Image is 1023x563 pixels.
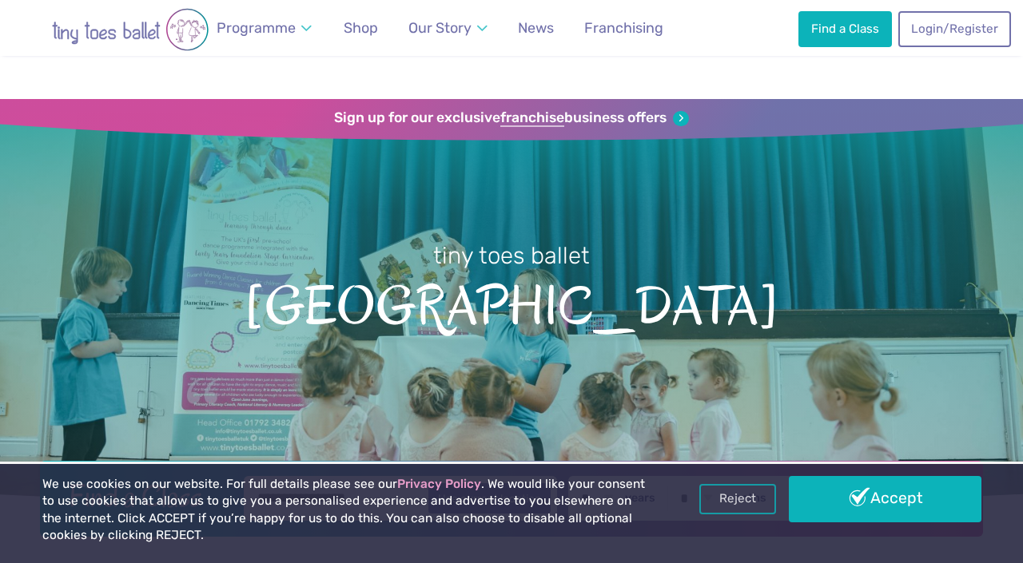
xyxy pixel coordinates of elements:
[334,109,688,127] a: Sign up for our exclusivefranchisebusiness offers
[209,10,320,46] a: Programme
[898,11,1010,46] a: Login/Register
[699,484,776,514] a: Reject
[511,10,561,46] a: News
[584,19,663,36] span: Franchising
[577,10,671,46] a: Franchising
[217,19,296,36] span: Programme
[18,8,242,51] img: tiny toes ballet
[42,476,653,545] p: We use cookies on our website. For full details please see our . We would like your consent to us...
[336,10,385,46] a: Shop
[397,477,481,491] a: Privacy Policy
[344,19,378,36] span: Shop
[500,109,564,127] strong: franchise
[401,10,496,46] a: Our Story
[28,272,995,336] span: [GEOGRAPHIC_DATA]
[789,476,981,522] a: Accept
[408,19,472,36] span: Our Story
[798,11,891,46] a: Find a Class
[518,19,554,36] span: News
[433,242,590,269] small: tiny toes ballet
